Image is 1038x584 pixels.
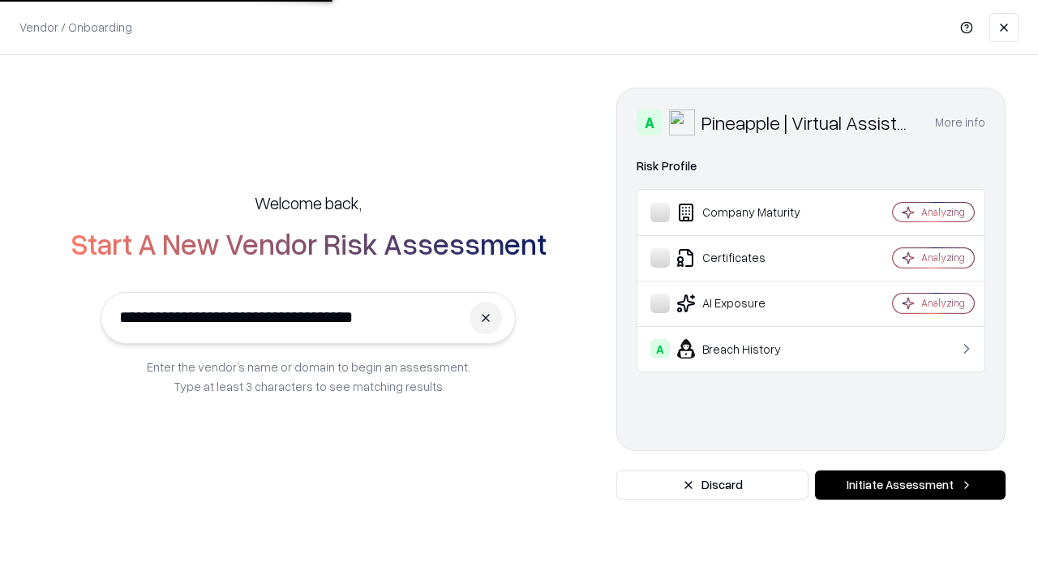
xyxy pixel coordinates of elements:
[815,470,1006,500] button: Initiate Assessment
[650,294,844,313] div: AI Exposure
[147,357,470,396] p: Enter the vendor’s name or domain to begin an assessment. Type at least 3 characters to see match...
[650,248,844,268] div: Certificates
[921,296,965,310] div: Analyzing
[669,109,695,135] img: Pineapple | Virtual Assistant Agency
[637,109,663,135] div: A
[637,157,985,176] div: Risk Profile
[935,108,985,137] button: More info
[921,251,965,264] div: Analyzing
[650,339,670,359] div: A
[616,470,809,500] button: Discard
[650,203,844,222] div: Company Maturity
[701,109,916,135] div: Pineapple | Virtual Assistant Agency
[650,339,844,359] div: Breach History
[71,227,547,260] h2: Start A New Vendor Risk Assessment
[19,19,132,36] p: Vendor / Onboarding
[255,191,362,214] h5: Welcome back,
[921,205,965,219] div: Analyzing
